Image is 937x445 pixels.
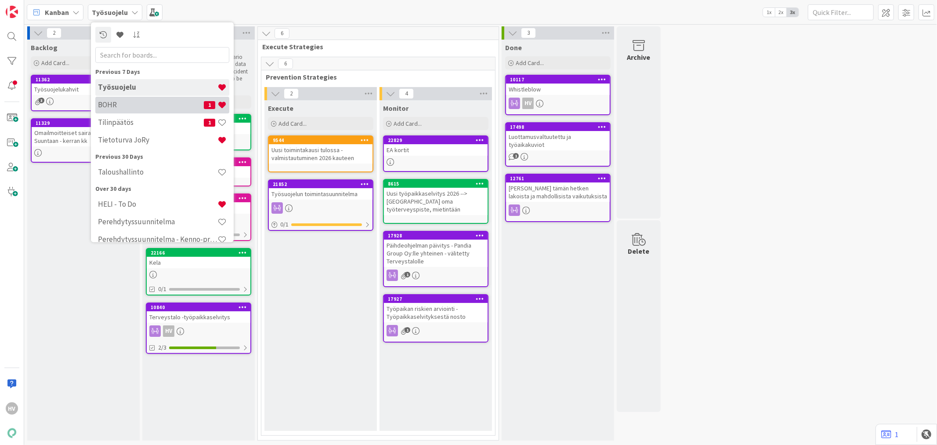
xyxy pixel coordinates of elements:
div: 22829EA kortit [384,136,488,156]
div: 22166 [147,249,250,257]
div: HV [147,325,250,337]
div: 17928 [384,232,488,240]
div: 22166 [151,250,250,256]
div: 11362Työsuojelukahvit [32,76,135,95]
div: 22829 [384,136,488,144]
div: Previous 7 Days [95,67,229,76]
span: 1x [763,8,775,17]
div: 12761 [510,175,610,182]
div: 11362 [36,77,135,83]
span: Execute [268,104,293,113]
div: 0/1 [269,219,373,230]
span: 4 [399,88,414,99]
h4: HELI - To Do [98,200,217,208]
div: 11329 [36,120,135,126]
span: Prevention Strategies [266,73,484,81]
span: Backlog [31,43,58,52]
h4: Perehdytyssuunnitelma [98,217,217,226]
span: 0 / 1 [280,220,289,229]
span: 6 [278,58,293,69]
div: Uusi työpaikkaselvitys 2026 --> [GEOGRAPHIC_DATA] oma työterveyspiste, mietintään [384,188,488,215]
div: Uusi toimintakausi tulossa - valmistautuminen 2026 kauteen [269,144,373,164]
input: Quick Filter... [808,4,874,20]
div: 22829 [388,137,488,143]
div: 9544Uusi toimintakausi tulossa - valmistautuminen 2026 kauteen [269,136,373,164]
span: 2 [47,28,62,38]
span: 2 [284,88,299,99]
span: 6 [275,28,289,39]
div: 8615Uusi työpaikkaselvitys 2026 --> [GEOGRAPHIC_DATA] oma työterveyspiste, mietintään [384,180,488,215]
span: Add Card... [394,120,422,128]
span: Done [505,43,522,52]
span: 2x [775,8,787,17]
div: 9544 [273,137,373,143]
h4: Työsuojelu [98,83,217,91]
div: 22166Kela [147,249,250,268]
div: EA kortit [384,144,488,156]
h4: BOHR [98,100,204,109]
div: HV [6,402,18,415]
div: 21852 [269,180,373,188]
h4: Perehdytyssuunnitelma - Kenno-projari [98,235,217,244]
img: Visit kanbanzone.com [6,6,18,18]
div: Archive [627,52,651,62]
div: 12761[PERSON_NAME] tämän hetken lakoista ja mahdollisista vaikutuksista [506,175,610,202]
span: 1 [204,118,215,126]
div: 11329Omailmoitteiset sairaspoissaolot Suuntaan - kerran kk [32,119,135,146]
div: 8615 [384,180,488,188]
div: 17498 [510,124,610,130]
span: 0/1 [158,285,166,294]
div: 17927 [384,295,488,303]
span: 3 [521,28,536,38]
div: Whistleblow [506,84,610,95]
span: 1 [204,101,215,109]
h4: Tilinpäätös [98,118,204,127]
div: 21852Työsuojelun toimintasuunnitelma [269,180,373,200]
div: 17928 [388,233,488,239]
div: 10840 [147,303,250,311]
span: 3 [39,98,44,103]
span: 1 [513,153,519,159]
div: 11329 [32,119,135,127]
div: Previous 30 Days [95,152,229,161]
div: 17928Päihdeohjelman päivitys - Pandia Group Oy:lle yhteinen - välitetty Terveystalolle [384,232,488,267]
div: HV [163,325,174,337]
div: Terveystalo -työpaikkaselvitys [147,311,250,323]
div: Omailmoitteiset sairaspoissaolot Suuntaan - kerran kk [32,127,135,146]
div: Päihdeohjelman päivitys - Pandia Group Oy:lle yhteinen - välitetty Terveystalolle [384,240,488,267]
div: 10117 [506,76,610,84]
div: Työsuojelun toimintasuunnitelma [269,188,373,200]
div: [PERSON_NAME] tämän hetken lakoista ja mahdollisista vaikutuksista [506,182,610,202]
div: Kela [147,257,250,268]
div: 21852 [273,181,373,187]
div: 17498 [506,123,610,131]
span: 3x [787,8,799,17]
div: 11362 [32,76,135,84]
b: Työsuojelu [92,8,128,17]
div: Työpaikan riskien arviointi - Työpaikkaselvityksestä nosto [384,303,488,322]
div: 8615 [388,181,488,187]
div: 10117Whistleblow [506,76,610,95]
span: 1 [405,272,410,277]
div: 10840 [151,304,250,310]
div: 12761 [506,175,610,182]
span: Execute Strategies [262,42,488,51]
a: 1 [881,429,898,440]
span: Add Card... [516,59,544,67]
input: Search for boards... [95,47,229,62]
h4: Taloushallinto [98,168,217,176]
div: 9544 [269,136,373,144]
span: Add Card... [279,120,307,128]
span: 1 [405,327,410,333]
div: 10117 [510,77,610,83]
div: HV [506,98,610,109]
div: Over 30 days [95,184,229,193]
span: Kanban [45,7,69,18]
div: 17927 [388,296,488,302]
div: Delete [628,246,650,256]
span: Monitor [383,104,409,113]
div: HV [522,98,534,109]
div: 10840Terveystalo -työpaikkaselvitys [147,303,250,323]
div: Luottamusvaltuutettu ja työaikakuviot [506,131,610,150]
h4: Tietoturva JoRy [98,135,217,144]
